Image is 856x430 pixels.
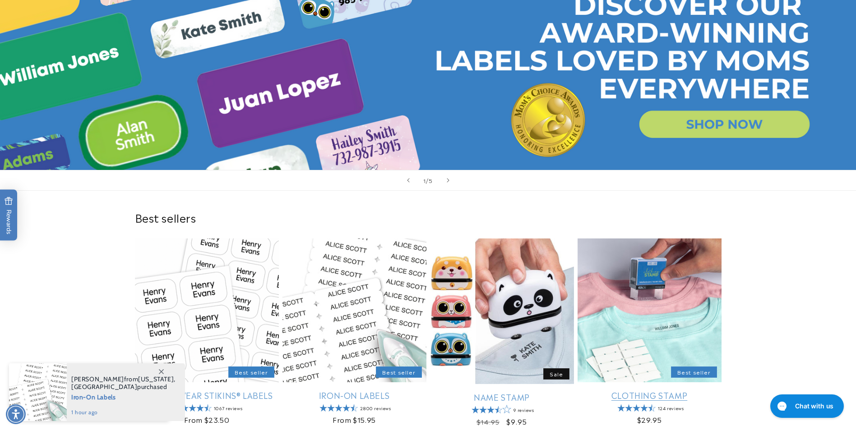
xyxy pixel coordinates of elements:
[5,197,13,234] span: Rewards
[138,375,174,383] span: [US_STATE]
[766,391,847,421] iframe: Gorgias live chat messenger
[423,176,426,185] span: 1
[71,375,124,383] span: [PERSON_NAME]
[426,176,429,185] span: /
[398,170,418,190] button: Previous slide
[578,390,722,400] a: Clothing Stamp
[135,210,722,224] h2: Best sellers
[6,404,26,424] div: Accessibility Menu
[135,390,279,400] a: Stick N' Wear Stikins® Labels
[429,176,433,185] span: 5
[438,170,458,190] button: Next slide
[71,375,176,391] span: from , purchased
[282,390,426,400] a: Iron-On Labels
[430,392,574,402] a: Name Stamp
[71,383,137,391] span: [GEOGRAPHIC_DATA]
